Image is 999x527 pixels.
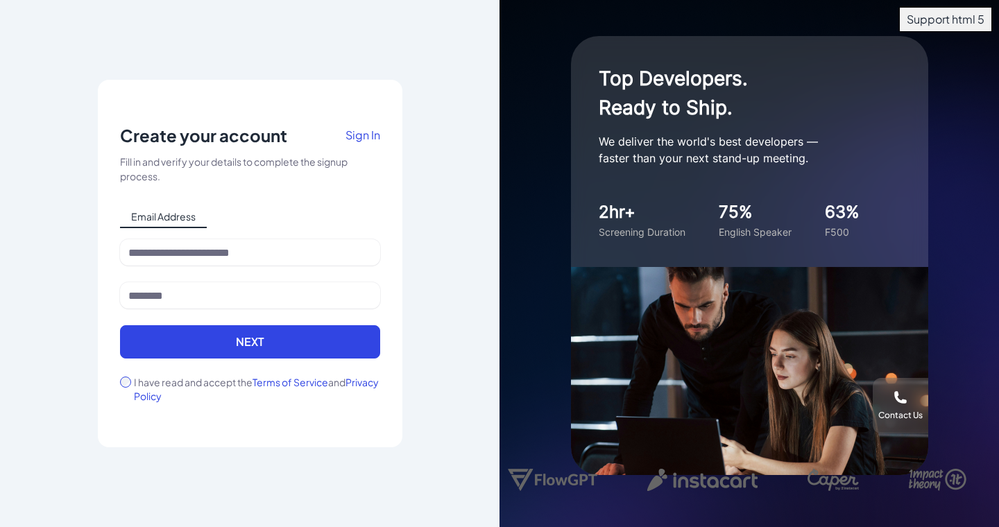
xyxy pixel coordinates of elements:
[878,410,923,421] div: Contact Us
[120,206,207,228] span: Email Address
[599,225,685,239] div: Screening Duration
[599,64,876,122] h1: Top Developers. Ready to Ship.
[253,376,328,388] span: Terms of Service
[899,7,992,32] span: Support html 5
[825,225,860,239] div: F500
[120,124,287,146] p: Create your account
[120,325,380,358] button: Next
[134,375,380,403] label: I have read and accept the and
[873,378,928,433] button: Contact Us
[599,200,685,225] div: 2hr+
[719,225,792,239] div: English Speaker
[345,124,380,155] a: Sign In
[599,133,876,166] p: We deliver the world's best developers — faster than your next stand-up meeting.
[825,200,860,225] div: 63%
[345,128,380,142] span: Sign In
[719,200,792,225] div: 75%
[120,155,380,184] div: Fill in and verify your details to complete the signup process.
